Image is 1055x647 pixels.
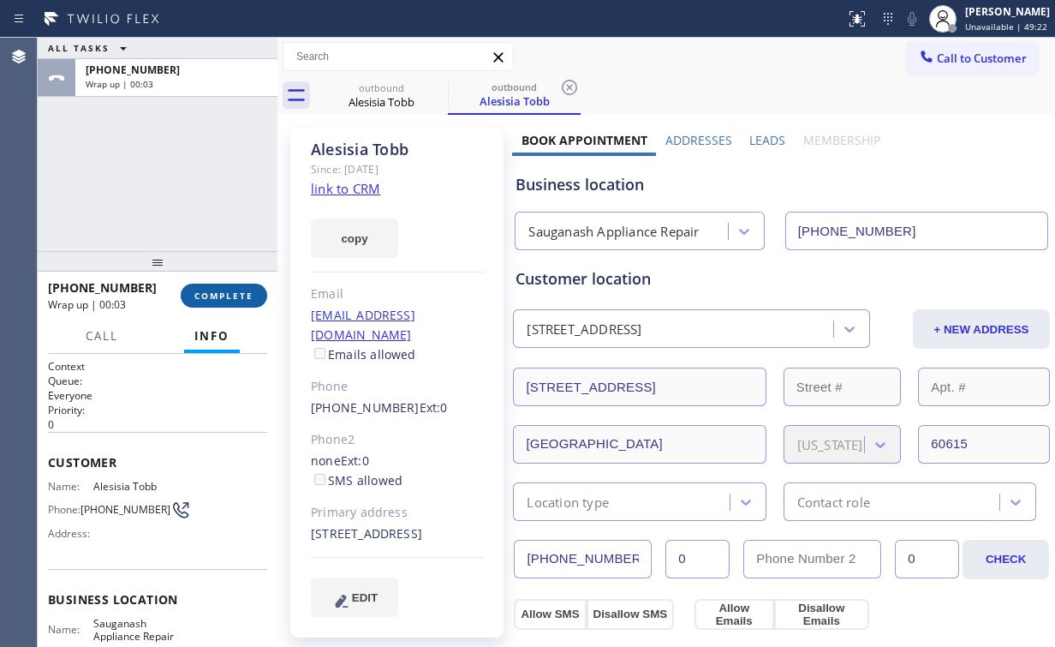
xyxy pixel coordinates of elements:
input: ZIP [918,425,1050,464]
p: 0 [48,417,267,432]
input: SMS allowed [314,474,325,485]
input: Address [513,368,766,406]
div: outbound [450,81,579,93]
div: [PERSON_NAME] [965,4,1050,19]
label: Book Appointment [522,132,647,148]
span: [PHONE_NUMBER] [48,279,157,296]
h1: Context [48,359,267,374]
button: + NEW ADDRESS [913,309,1050,349]
span: Call [86,328,118,344]
label: Addresses [665,132,732,148]
div: [STREET_ADDRESS] [311,524,484,544]
span: Business location [48,591,267,608]
button: Mute [900,7,924,31]
div: Alesisia Tobb [450,93,579,109]
label: Membership [803,132,880,148]
span: Call to Customer [937,51,1027,66]
button: COMPLETE [181,284,267,308]
button: ALL TASKS [38,38,144,58]
h2: Queue: [48,374,267,388]
button: Disallow SMS [587,599,675,630]
p: Everyone [48,388,267,403]
span: Alesisia Tobb [93,480,179,493]
div: Sauganash Appliance Repair [528,222,699,242]
button: Info [184,320,240,353]
div: [STREET_ADDRESS] [527,320,641,339]
div: Since: [DATE] [311,159,484,179]
span: Unavailable | 49:22 [965,21,1047,33]
h2: Priority: [48,403,267,417]
div: Alesisia Tobb [450,76,579,113]
button: copy [311,219,398,258]
button: Allow SMS [514,599,586,630]
span: ALL TASKS [48,42,110,54]
span: Sauganash Appliance Repair [93,617,179,644]
input: City [513,425,766,464]
div: Alesisia Tobb [317,76,446,115]
span: Name: [48,623,93,636]
span: Wrap up | 00:03 [86,78,153,90]
button: CHECK [963,540,1049,579]
input: Phone Number 2 [743,540,881,578]
button: Call [75,320,128,353]
input: Street # [784,368,902,406]
a: link to CRM [311,180,380,197]
input: Phone Number [514,540,652,578]
span: [PHONE_NUMBER] [80,503,170,516]
a: [EMAIL_ADDRESS][DOMAIN_NAME] [311,307,415,343]
div: Alesisia Tobb [311,140,484,159]
span: Wrap up | 00:03 [48,297,126,312]
button: EDIT [311,578,398,617]
button: Disallow Emails [774,599,869,630]
span: Phone: [48,503,80,516]
button: Allow Emails [694,599,774,630]
input: Phone Number [785,212,1048,250]
div: Location type [527,492,609,512]
span: Info [194,328,229,344]
div: outbound [317,81,446,94]
input: Ext. [665,540,730,578]
span: Customer [48,454,267,470]
div: Alesisia Tobb [317,94,446,110]
div: Contact role [797,492,870,512]
button: Call to Customer [907,42,1038,75]
div: Phone2 [311,430,484,450]
span: Name: [48,480,93,493]
div: Email [311,285,484,304]
label: Emails allowed [311,346,416,362]
label: SMS allowed [311,472,402,488]
div: none [311,452,484,491]
div: Primary address [311,503,484,523]
span: Ext: 0 [341,452,369,469]
span: Ext: 0 [420,399,448,416]
div: Phone [311,377,484,397]
input: Search [283,43,513,70]
input: Apt. # [918,368,1050,406]
input: Emails allowed [314,348,325,359]
span: COMPLETE [194,290,253,302]
div: Customer location [516,267,1047,291]
label: Leads [749,132,785,148]
span: EDIT [352,591,378,604]
a: [PHONE_NUMBER] [311,399,420,416]
div: Business location [516,173,1047,196]
input: Ext. 2 [895,540,959,578]
span: Address: [48,527,93,540]
span: [PHONE_NUMBER] [86,63,180,77]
